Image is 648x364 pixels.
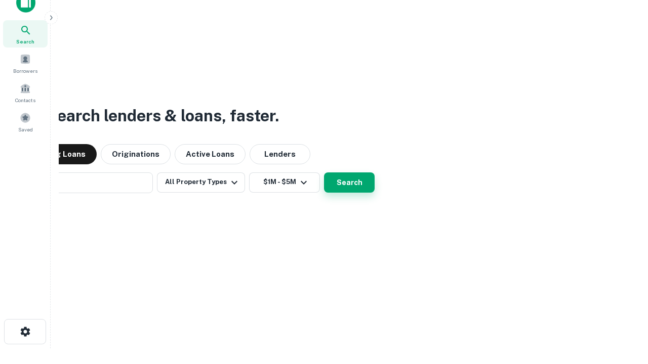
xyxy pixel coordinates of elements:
[13,67,37,75] span: Borrowers
[3,20,48,48] a: Search
[157,172,245,193] button: All Property Types
[46,104,279,128] h3: Search lenders & loans, faster.
[175,144,246,164] button: Active Loans
[16,37,34,45] span: Search
[101,144,171,164] button: Originations
[249,172,320,193] button: $1M - $5M
[3,79,48,106] a: Contacts
[597,283,648,332] iframe: Chat Widget
[3,50,48,77] a: Borrowers
[18,125,33,133] span: Saved
[250,144,310,164] button: Lenders
[324,172,375,193] button: Search
[15,96,35,104] span: Contacts
[3,108,48,135] a: Saved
